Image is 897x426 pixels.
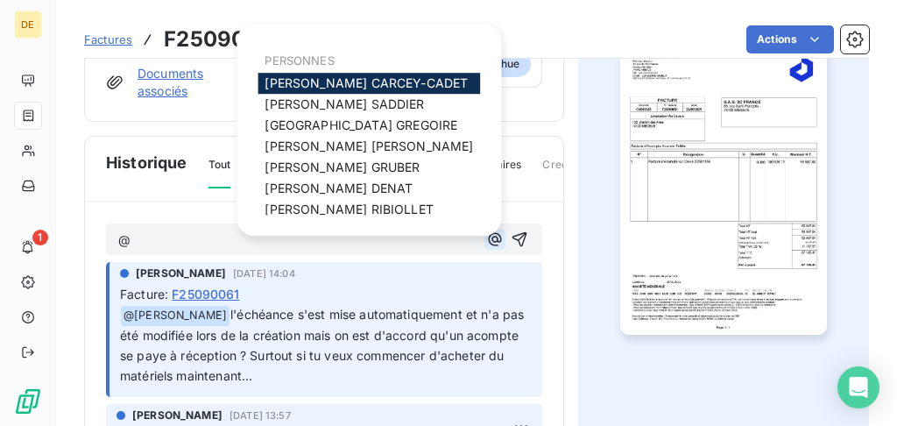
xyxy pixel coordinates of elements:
span: Tout [208,157,231,188]
span: Factures [84,32,132,46]
span: @ [PERSON_NAME] [121,306,230,326]
span: Creditsafe [542,157,596,187]
span: [PERSON_NAME] SADDIER [265,96,424,111]
span: [DATE] 14:04 [233,268,295,279]
img: Logo LeanPay [14,387,42,415]
span: [PERSON_NAME] [132,408,222,423]
a: Documents associés [138,65,237,100]
span: @ [118,232,131,247]
span: PERSONNES [265,53,334,67]
span: [GEOGRAPHIC_DATA] GREGOIRE [265,117,457,132]
span: [PERSON_NAME] RIBIOLLET [265,202,433,217]
span: [PERSON_NAME] DENAT [265,181,413,195]
img: invoice_thumbnail [620,43,827,335]
span: [PERSON_NAME] CARCEY-CADET [265,75,468,90]
div: DE [14,11,42,39]
span: l'échéance s'est mise automatiquement et n'a pas été modifiée lors de la création mais on est d'a... [120,307,527,383]
div: Open Intercom Messenger [837,366,879,408]
span: 1 [32,230,48,245]
span: Historique [106,151,187,174]
span: [DATE] 13:57 [230,410,291,421]
span: [PERSON_NAME] [136,266,226,281]
a: Factures [84,31,132,48]
span: [PERSON_NAME] GRUBER [265,160,420,174]
button: Actions [746,25,834,53]
span: [PERSON_NAME] [PERSON_NAME] [265,138,473,153]
h3: F25090061 [164,24,282,55]
span: F25090061 [172,285,239,303]
span: Facture : [120,285,168,303]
